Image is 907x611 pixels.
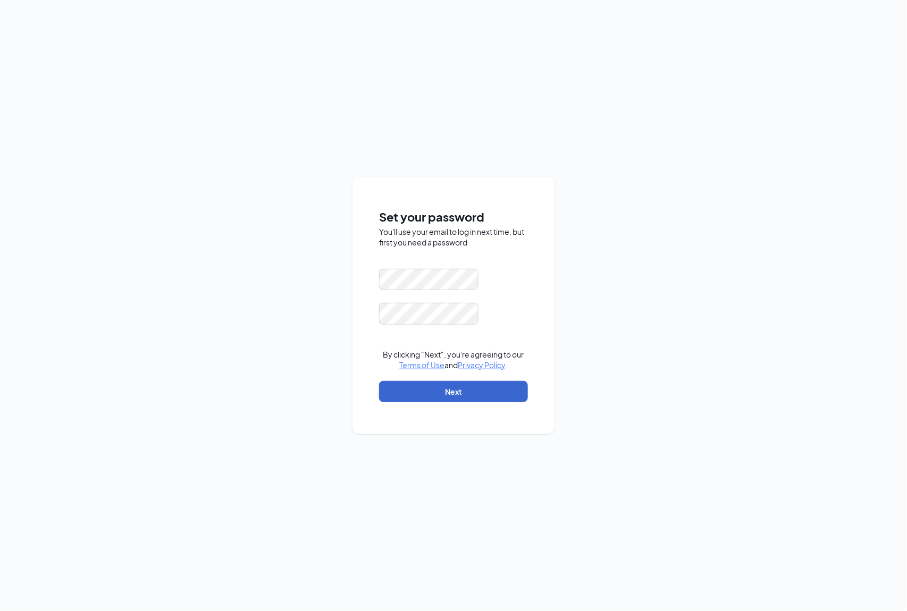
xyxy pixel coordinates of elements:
[379,208,528,226] span: Set your password
[379,226,528,248] div: You'll use your email to log in next time, but first you need a password
[400,360,445,370] a: Terms of Use
[458,360,506,370] a: Privacy Policy
[379,349,528,370] div: By clicking "Next", you're agreeing to our and .
[379,381,528,402] button: Next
